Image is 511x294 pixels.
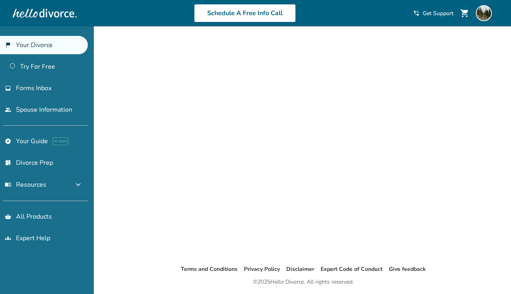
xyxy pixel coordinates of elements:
[460,8,469,18] span: shopping_cart
[16,84,51,93] span: Forms Inbox
[5,180,46,189] span: Resources
[194,4,296,22] a: Schedule A Free Info Call
[73,180,83,189] span: expand_more
[5,160,11,166] span: list_alt_check
[413,10,420,16] span: phone_in_talk
[5,107,11,113] span: people
[5,42,11,48] span: flag_2
[476,5,492,21] img: jose ocon
[286,264,314,274] li: Disclaimer
[53,137,68,145] span: AI beta
[5,213,11,220] span: shopping_basket
[181,265,238,273] a: Terms and Conditions
[244,265,280,273] a: Privacy Policy
[321,265,382,273] a: Expert Code of Conduct
[413,10,454,17] a: phone_in_talkGet Support
[5,138,11,144] span: explore
[423,10,454,17] span: Get Support
[5,235,11,241] span: groups
[253,277,354,287] div: © 2025 Hello Divorce. All rights reserved.
[5,182,11,188] span: menu_book
[389,264,426,274] li: Give feedback
[5,85,11,91] span: inbox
